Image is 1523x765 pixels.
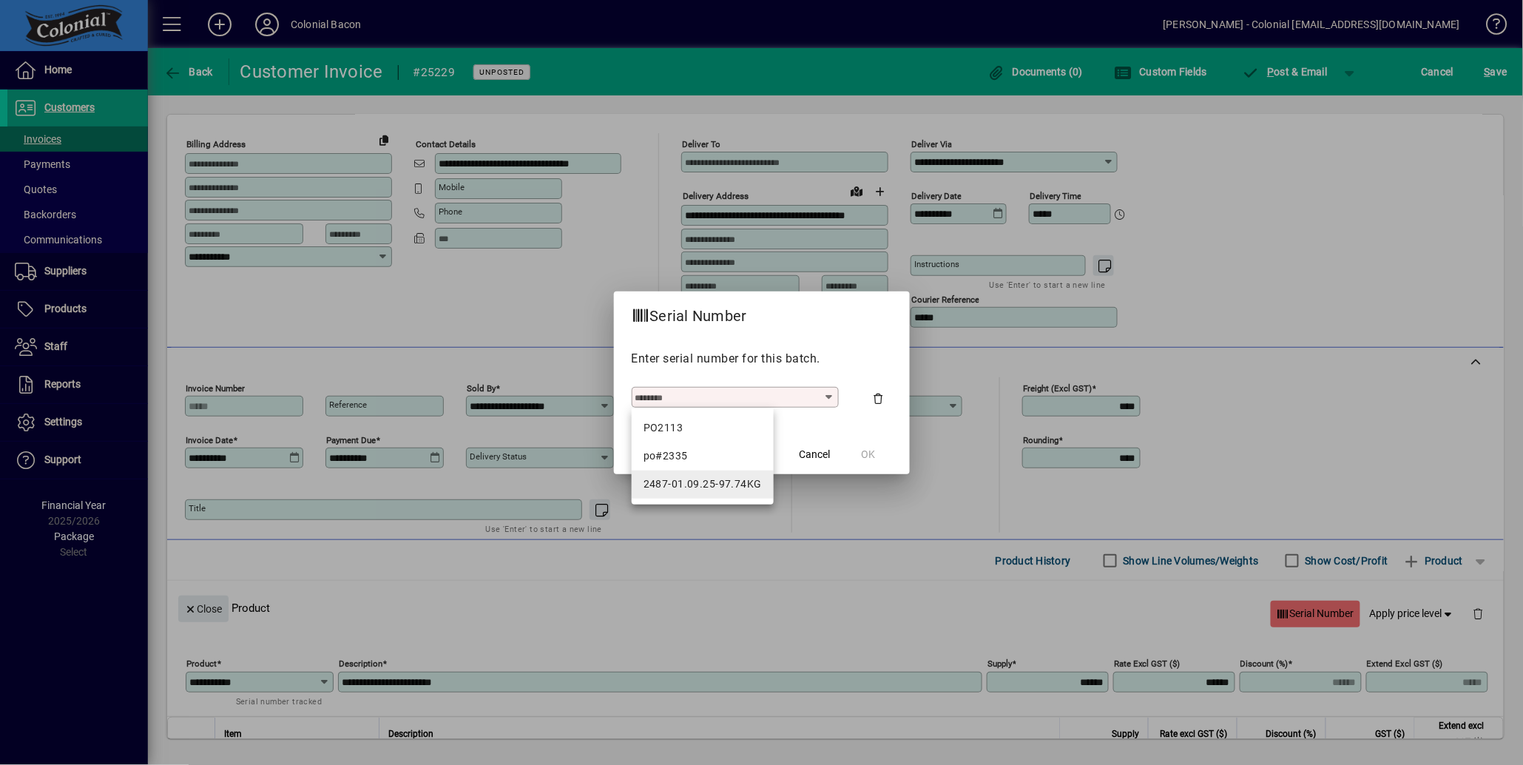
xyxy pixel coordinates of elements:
[614,291,765,334] h2: Serial Number
[644,420,762,436] div: PO2113
[644,448,762,464] div: po#2335
[632,350,892,368] p: Enter serial number for this batch.
[632,414,774,442] mat-option: PO2113
[632,442,774,471] mat-option: po#2335
[791,442,839,468] button: Cancel
[644,476,762,492] div: 2487-01.09.25-97.74KG
[632,471,774,499] mat-option: 2487-01.09.25-97.74KG
[800,447,831,462] span: Cancel
[635,408,827,423] mat-error: Required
